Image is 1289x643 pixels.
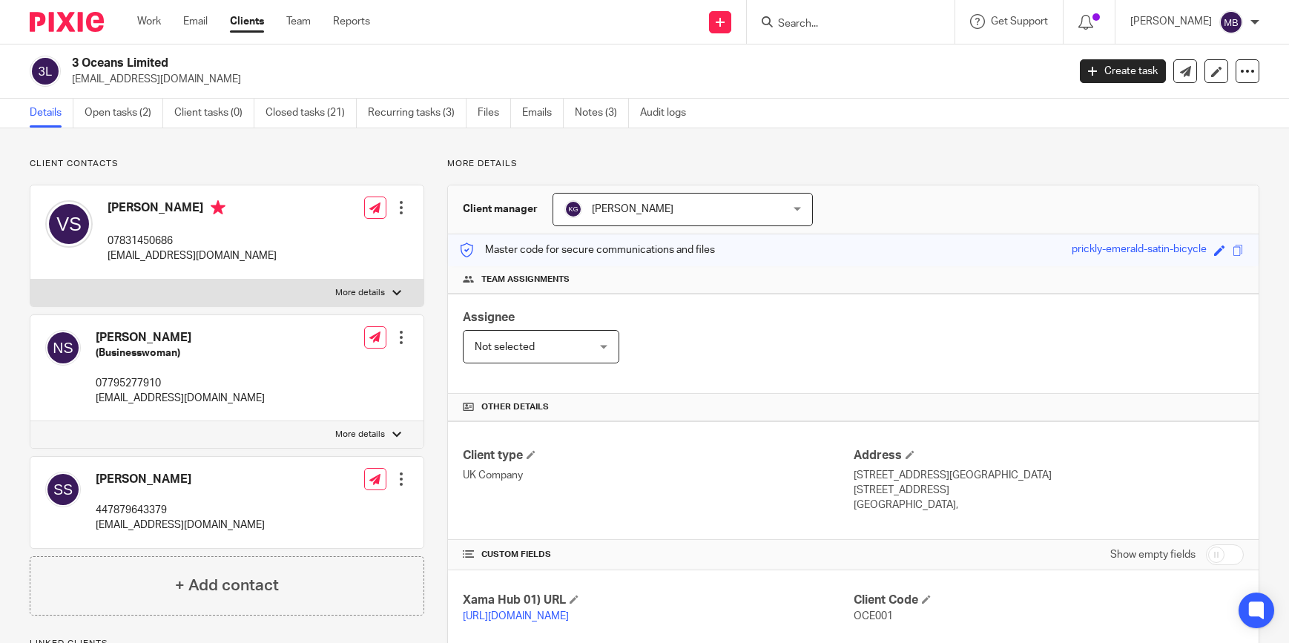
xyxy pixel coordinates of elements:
[45,200,93,248] img: svg%3E
[72,56,860,71] h2: 3 Oceans Limited
[463,202,538,217] h3: Client manager
[592,204,673,214] span: [PERSON_NAME]
[640,99,697,128] a: Audit logs
[1110,547,1196,562] label: Show empty fields
[30,99,73,128] a: Details
[96,503,265,518] p: 447879643379
[854,498,1244,512] p: [GEOGRAPHIC_DATA],
[30,12,104,32] img: Pixie
[96,472,265,487] h4: [PERSON_NAME]
[108,234,277,248] p: 07831450686
[333,14,370,29] a: Reports
[463,311,515,323] span: Assignee
[478,99,511,128] a: Files
[1219,10,1243,34] img: svg%3E
[30,56,61,87] img: svg%3E
[230,14,264,29] a: Clients
[183,14,208,29] a: Email
[96,330,265,346] h4: [PERSON_NAME]
[108,248,277,263] p: [EMAIL_ADDRESS][DOMAIN_NAME]
[463,611,569,621] a: [URL][DOMAIN_NAME]
[854,593,1244,608] h4: Client Code
[463,549,853,561] h4: CUSTOM FIELDS
[463,468,853,483] p: UK Company
[575,99,629,128] a: Notes (3)
[266,99,357,128] a: Closed tasks (21)
[854,611,893,621] span: OCE001
[108,200,277,219] h4: [PERSON_NAME]
[1072,242,1207,259] div: prickly-emerald-satin-bicycle
[45,330,81,366] img: svg%3E
[1130,14,1212,29] p: [PERSON_NAME]
[368,99,467,128] a: Recurring tasks (3)
[463,448,853,464] h4: Client type
[335,429,385,441] p: More details
[96,518,265,532] p: [EMAIL_ADDRESS][DOMAIN_NAME]
[335,287,385,299] p: More details
[475,342,535,352] span: Not selected
[459,243,715,257] p: Master code for secure communications and files
[463,593,853,608] h4: Xama Hub 01) URL
[211,200,225,215] i: Primary
[137,14,161,29] a: Work
[854,468,1244,483] p: [STREET_ADDRESS][GEOGRAPHIC_DATA]
[1080,59,1166,83] a: Create task
[45,472,81,507] img: svg%3E
[447,158,1259,170] p: More details
[481,274,570,286] span: Team assignments
[72,72,1058,87] p: [EMAIL_ADDRESS][DOMAIN_NAME]
[522,99,564,128] a: Emails
[481,401,549,413] span: Other details
[286,14,311,29] a: Team
[854,483,1244,498] p: [STREET_ADDRESS]
[30,158,424,170] p: Client contacts
[777,18,910,31] input: Search
[96,391,265,406] p: [EMAIL_ADDRESS][DOMAIN_NAME]
[854,448,1244,464] h4: Address
[174,99,254,128] a: Client tasks (0)
[564,200,582,218] img: svg%3E
[96,346,265,360] h5: (Businesswoman)
[175,574,279,597] h4: + Add contact
[85,99,163,128] a: Open tasks (2)
[991,16,1048,27] span: Get Support
[96,376,265,391] p: 07795277910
